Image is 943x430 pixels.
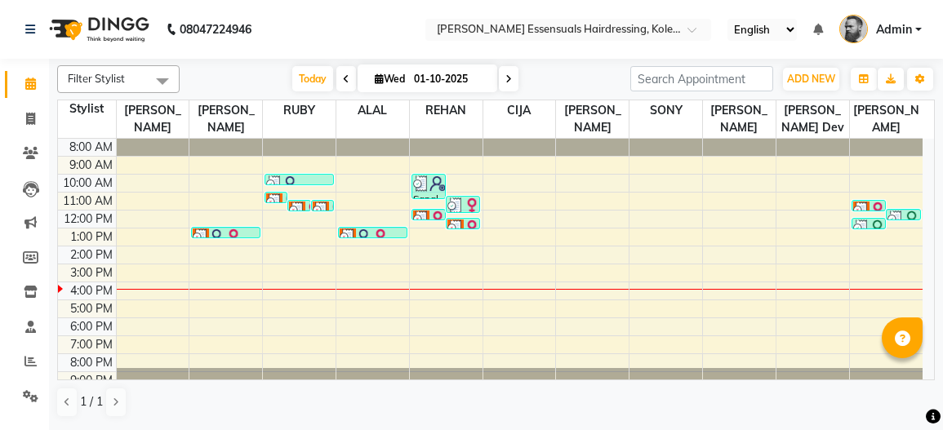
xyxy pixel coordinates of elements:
div: 9:00 PM [67,372,116,389]
img: logo [42,7,153,52]
span: Filter Stylist [68,72,125,85]
img: Admin [839,15,868,43]
span: [PERSON_NAME] [850,100,923,138]
div: Stylist [58,100,116,117]
div: 2:00 PM [67,246,116,264]
span: RUBY [263,100,336,121]
span: REHAN [410,100,483,121]
b: 08047224946 [180,7,251,52]
span: ALAL [336,100,409,121]
div: 12:00 PM [60,211,116,228]
input: Search Appointment [630,66,773,91]
div: [PERSON_NAME] A, TK07, 01:00 PM-01:30 PM, TOP STYLIST (WOMEN) [339,228,407,237]
div: 8:00 PM [67,354,116,371]
div: Aruna S, TK08, 01:00 PM-01:30 PM, WOMENS PER STREAK (WOMEN) [192,228,260,237]
span: Wed [371,73,409,85]
div: Neenu M, TK03, 11:00 AM-11:30 AM, HYDRA FACIAL [265,193,287,202]
div: [PERSON_NAME], TK02, 10:00 AM-10:30 AM, KIDS HAIRCUT (WOMEN) [265,175,333,184]
span: [PERSON_NAME] Dev [776,100,849,138]
span: SONY [629,100,702,121]
span: 1 / 1 [80,393,103,410]
div: Elikutty K, TK05, 12:30 PM-01:00 PM, KIDS HAIRCUT (Men) [447,219,479,228]
div: 9:00 AM [66,157,116,174]
span: [PERSON_NAME] [189,100,262,138]
div: Neenu M, TK03, 11:30 AM-12:00 PM, FULL LEGS [312,201,333,211]
div: 8:00 AM [66,139,116,156]
div: Neenu M, TK03, 11:30 AM-12:00 PM, FULL ARMS WAX [288,201,309,211]
span: [PERSON_NAME] [117,100,189,138]
div: 7:00 PM [67,336,116,353]
div: 1:00 PM [67,228,116,246]
span: [PERSON_NAME] [703,100,776,138]
button: ADD NEW [783,68,839,91]
div: Neenu M, TK03, 11:30 AM-12:00 PM, Tint Re Growth [852,201,886,211]
span: CIJA [483,100,556,121]
span: [PERSON_NAME] [556,100,629,138]
div: 4:00 PM [67,282,116,299]
div: 11:00 AM [60,193,116,210]
input: 2025-10-01 [409,67,491,91]
div: 3:00 PM [67,264,116,281]
div: Arun 1, TK04, 12:30 PM-01:00 PM, [PERSON_NAME] SHAPE UP (Men) [852,219,886,228]
div: 6:00 PM [67,318,116,335]
div: Elikutty K, TK05, 12:00 PM-12:30 PM, KIDS HAIRCUT (Men) [412,210,445,219]
div: Elikutty K, TK06, 11:15 AM-12:15 PM, KIDS HAIRCUT (Men),KIDS HAIRCUT (Men) [447,197,479,212]
iframe: chat widget [874,365,927,414]
div: Arun 1, TK04, 12:00 PM-12:30 PM, SENIOR STYLIST (Men) [887,210,920,219]
div: 5:00 PM [67,300,116,317]
div: 10:00 AM [60,175,116,192]
span: Admin [876,21,912,38]
span: ADD NEW [787,73,835,85]
div: Sanal S, TK01, 10:00 AM-11:30 AM, SENIOR STYLIST (Men),[PERSON_NAME] SHAPE UP (Men),MENS STYLING ... [412,175,445,198]
span: Today [292,66,333,91]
